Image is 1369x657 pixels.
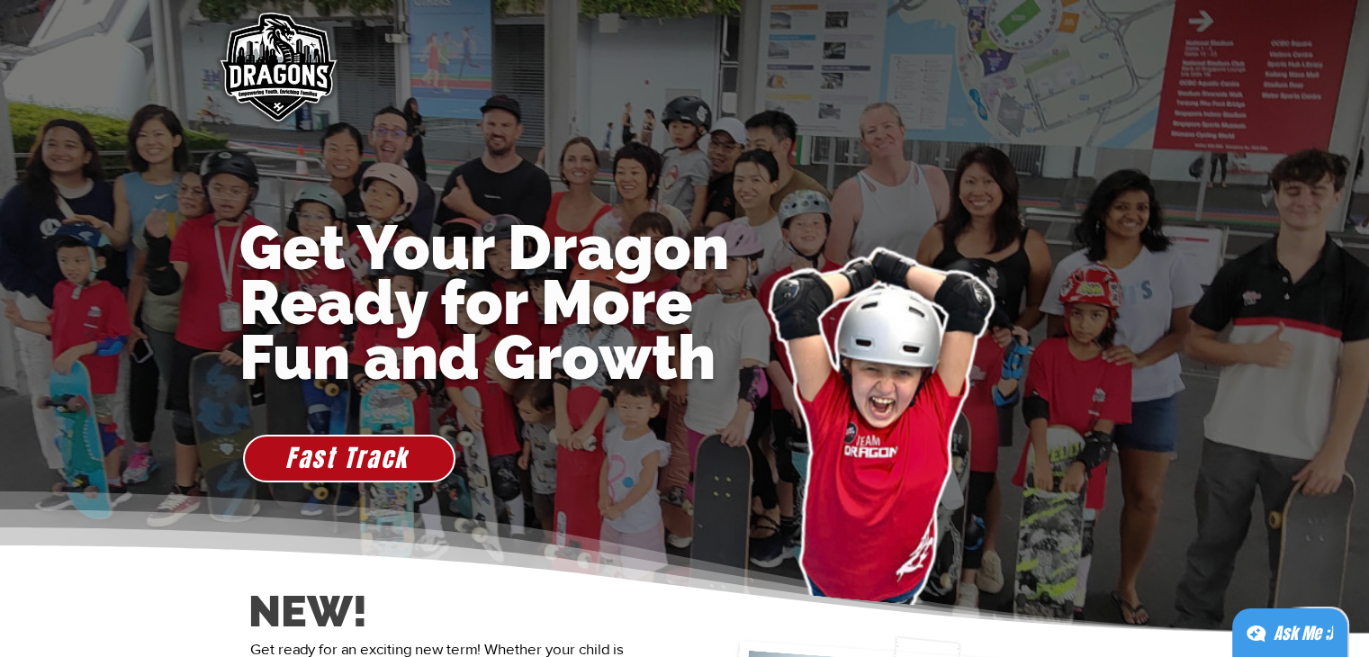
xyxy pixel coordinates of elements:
a: Fast Track [243,435,455,482]
span: Get Your Dragon Ready for More Fun and Growth [239,211,729,393]
span: Fast Track [285,440,409,476]
span: NEW! [248,586,367,636]
div: Ask Me ;) [1274,621,1333,646]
